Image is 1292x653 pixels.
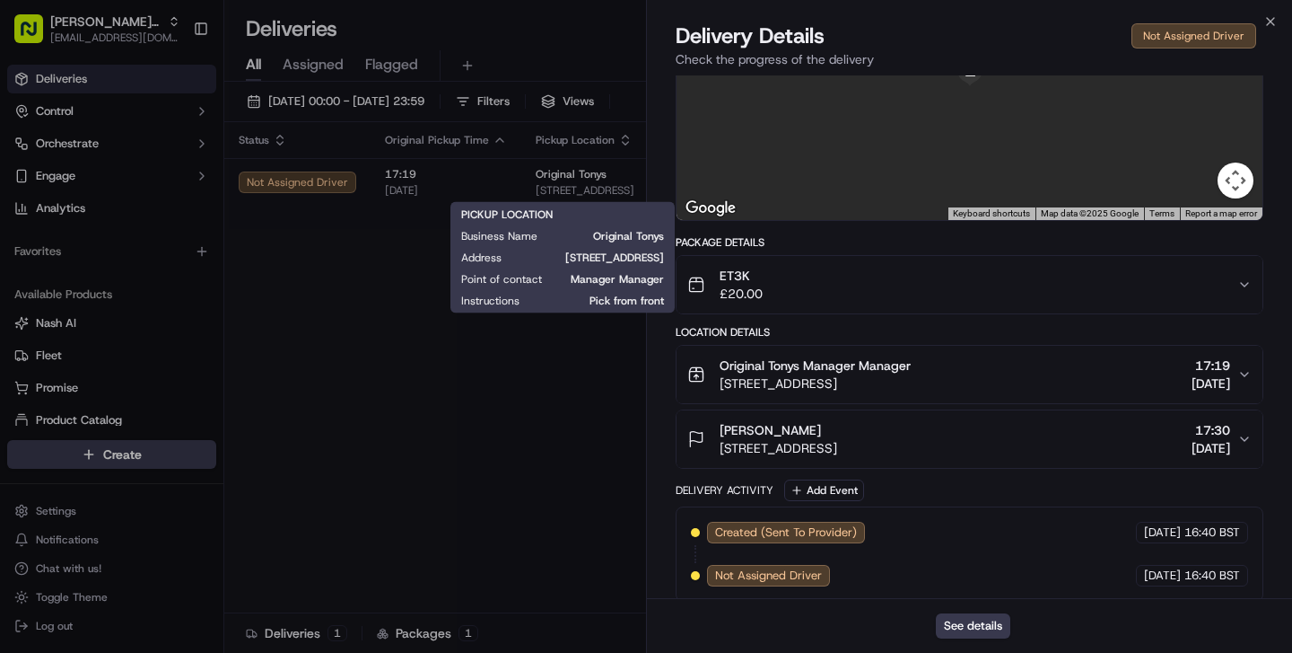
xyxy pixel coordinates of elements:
[1192,357,1230,375] span: 17:19
[36,328,50,342] img: 1736555255976-a54dd68f-1ca7-489b-9aae-adbdc363a1c4
[461,294,519,308] span: Instructions
[1041,208,1139,218] span: Map data ©2025 Google
[1218,163,1253,199] button: Map camera controls
[18,403,32,418] div: 📗
[170,402,288,419] span: API Documentation
[461,229,537,243] span: Business Name
[677,410,1262,468] button: [PERSON_NAME][STREET_ADDRESS]17:30[DATE]
[715,525,857,541] span: Created (Sent To Provider)
[305,177,327,199] button: Start new chat
[18,172,50,204] img: 1736555255976-a54dd68f-1ca7-489b-9aae-adbdc363a1c4
[152,403,166,418] div: 💻
[149,278,155,293] span: •
[530,251,664,265] span: [STREET_ADDRESS]
[720,439,837,457] span: [STREET_ADDRESS]
[1192,439,1230,457] span: [DATE]
[1144,568,1181,584] span: [DATE]
[676,235,1263,250] div: Package Details
[36,279,50,294] img: 1736555255976-a54dd68f-1ca7-489b-9aae-adbdc363a1c4
[720,421,821,439] span: [PERSON_NAME]
[715,568,822,584] span: Not Assigned Driver
[251,327,288,341] span: [DATE]
[936,613,1010,639] button: See details
[1184,568,1240,584] span: 16:40 BST
[566,229,664,243] span: Original Tonys
[18,234,120,248] div: Past conversations
[953,207,1030,220] button: Keyboard shortcuts
[461,272,542,287] span: Point of contact
[720,357,911,375] span: Original Tonys Manager Manager
[56,327,238,341] span: [PERSON_NAME] [PERSON_NAME]
[18,261,47,290] img: Bea Lacdao
[1144,525,1181,541] span: [DATE]
[548,294,664,308] span: Pick from front
[676,22,825,50] span: Delivery Details
[47,116,323,135] input: Got a question? Start typing here...
[1185,208,1257,218] a: Report a map error
[56,278,145,293] span: [PERSON_NAME]
[18,18,54,54] img: Nash
[278,230,327,251] button: See all
[1192,375,1230,393] span: [DATE]
[11,394,144,427] a: 📗Knowledge Base
[18,310,47,339] img: Joana Marie Avellanoza
[461,207,553,222] span: PICKUP LOCATION
[1184,525,1240,541] span: 16:40 BST
[179,446,217,459] span: Pylon
[81,190,247,204] div: We're available if you need us!
[784,480,864,501] button: Add Event
[18,72,327,101] p: Welcome 👋
[461,251,502,265] span: Address
[241,327,248,341] span: •
[36,402,137,419] span: Knowledge Base
[676,50,1263,68] p: Check the progress of the delivery
[1192,421,1230,439] span: 17:30
[720,375,911,393] span: [STREET_ADDRESS]
[720,267,763,285] span: ET3K
[144,394,295,427] a: 💻API Documentation
[38,172,70,204] img: 1724597045416-56b7ee45-8013-43a0-a6f9-03cb97ddad50
[571,272,664,287] span: Manager Manager
[681,197,740,220] img: Google
[677,256,1262,313] button: ET3K£20.00
[681,197,740,220] a: Open this area in Google Maps (opens a new window)
[676,325,1263,340] div: Location Details
[1149,208,1174,218] a: Terms (opens in new tab)
[677,346,1262,403] button: Original Tonys Manager Manager[STREET_ADDRESS]17:19[DATE]
[127,445,217,459] a: Powered byPylon
[720,285,763,303] span: £20.00
[81,172,294,190] div: Start new chat
[159,278,196,293] span: [DATE]
[676,483,773,498] div: Delivery Activity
